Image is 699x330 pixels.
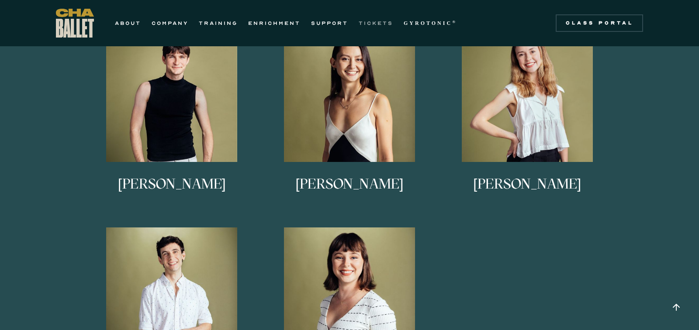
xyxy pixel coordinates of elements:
[87,31,256,214] a: [PERSON_NAME]
[556,14,643,32] a: Class Portal
[404,20,452,26] strong: GYROTONIC
[452,20,457,24] sup: ®
[56,9,94,38] a: home
[118,177,226,206] h3: [PERSON_NAME]
[443,31,612,214] a: [PERSON_NAME]
[404,18,457,28] a: GYROTONIC®
[115,18,141,28] a: ABOUT
[296,177,404,206] h3: [PERSON_NAME]
[561,20,638,27] div: Class Portal
[265,31,434,214] a: [PERSON_NAME]
[473,177,581,206] h3: [PERSON_NAME]
[359,18,393,28] a: TICKETS
[311,18,348,28] a: SUPPORT
[152,18,188,28] a: COMPANY
[199,18,238,28] a: TRAINING
[248,18,301,28] a: ENRICHMENT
